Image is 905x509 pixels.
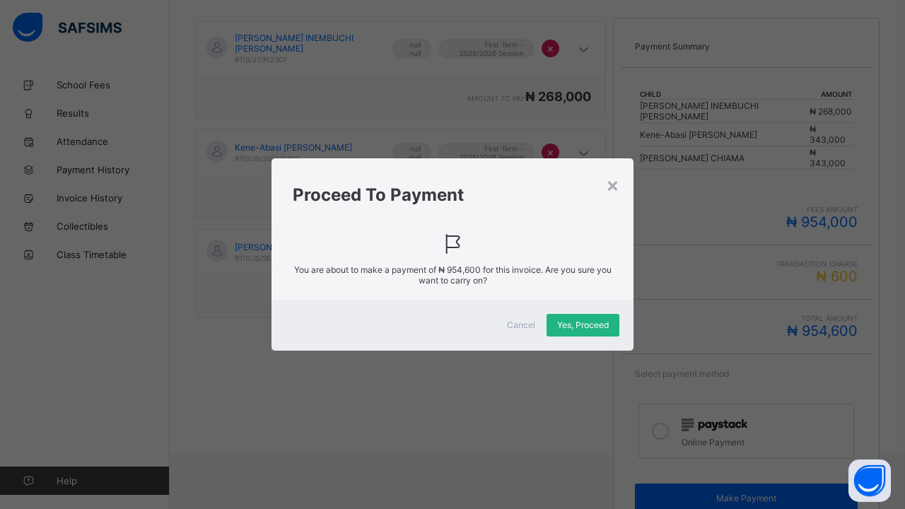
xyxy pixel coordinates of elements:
[293,264,612,286] span: You are about to make a payment of for this invoice. Are you sure you want to carry on?
[507,320,535,330] span: Cancel
[606,172,619,197] div: ×
[293,185,612,205] h1: Proceed To Payment
[557,320,609,330] span: Yes, Proceed
[848,460,891,502] button: Open asap
[438,264,481,275] span: ₦ 954,600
